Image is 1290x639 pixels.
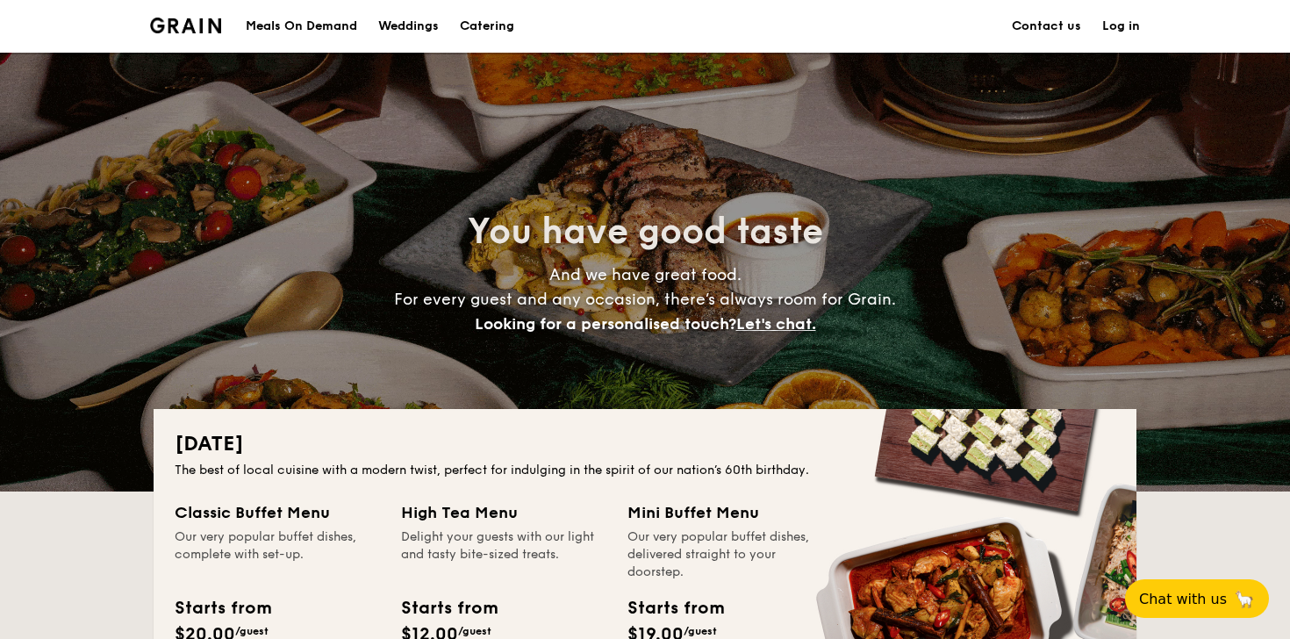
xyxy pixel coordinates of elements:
span: /guest [458,625,491,637]
div: Starts from [627,595,723,621]
div: Mini Buffet Menu [627,500,833,525]
div: The best of local cuisine with a modern twist, perfect for indulging in the spirit of our nation’... [175,462,1115,479]
span: /guest [684,625,717,637]
div: Classic Buffet Menu [175,500,380,525]
img: Grain [150,18,221,33]
div: Our very popular buffet dishes, delivered straight to your doorstep. [627,528,833,581]
span: Let's chat. [736,314,816,334]
div: Delight your guests with our light and tasty bite-sized treats. [401,528,606,581]
button: Chat with us🦙 [1125,579,1269,618]
span: 🦙 [1234,589,1255,609]
span: Chat with us [1139,591,1227,607]
div: Starts from [401,595,497,621]
h2: [DATE] [175,430,1115,458]
span: /guest [235,625,269,637]
div: Starts from [175,595,270,621]
div: Our very popular buffet dishes, complete with set-up. [175,528,380,581]
a: Logotype [150,18,221,33]
div: High Tea Menu [401,500,606,525]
